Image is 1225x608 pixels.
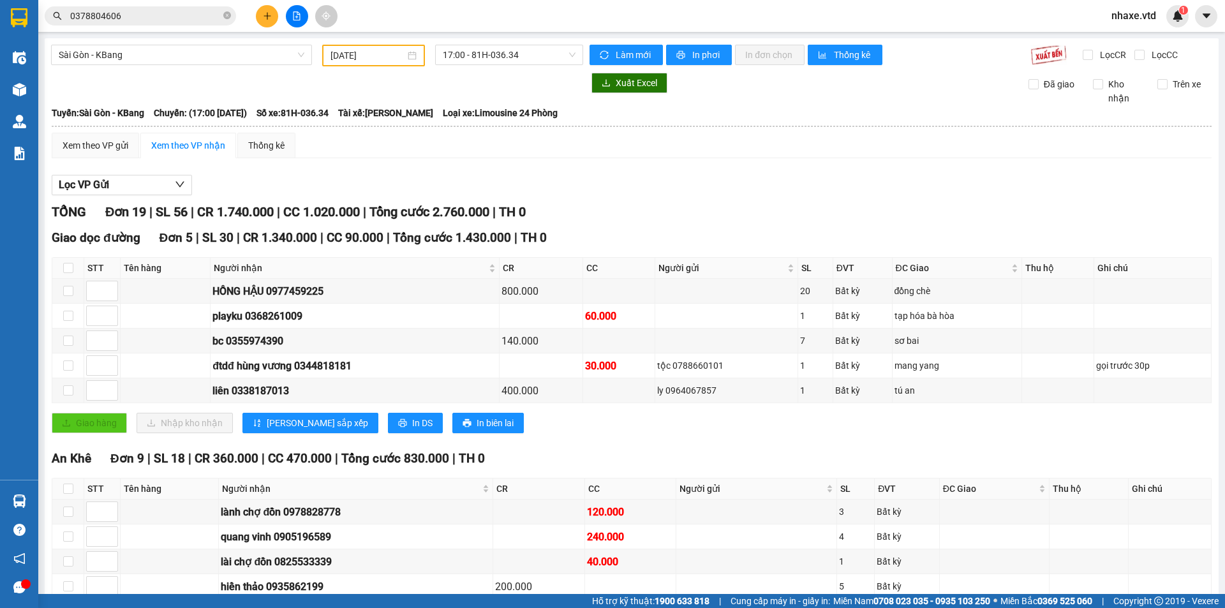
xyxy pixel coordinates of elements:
[495,579,582,595] div: 200.000
[121,258,211,279] th: Tên hàng
[149,204,152,219] span: |
[1181,6,1185,15] span: 1
[212,358,497,374] div: đtdđ hùng vương 0344818181
[692,48,722,62] span: In phơi
[877,579,937,593] div: Bất kỳ
[212,383,497,399] div: liên 0338187013
[221,554,491,570] div: lài chợ đồn 0825533339
[501,333,581,349] div: 140.000
[1102,594,1104,608] span: |
[156,204,188,219] span: SL 56
[13,552,26,565] span: notification
[587,504,674,520] div: 120.000
[237,230,240,245] span: |
[387,230,390,245] span: |
[452,451,456,466] span: |
[188,451,191,466] span: |
[873,596,990,606] strong: 0708 023 035 - 0935 103 250
[59,45,304,64] span: Sài Gòn - KBang
[800,359,830,373] div: 1
[493,204,496,219] span: |
[388,413,443,433] button: printerIn DS
[800,383,830,397] div: 1
[800,284,830,298] div: 20
[837,478,875,500] th: SL
[363,204,366,219] span: |
[443,106,558,120] span: Loại xe: Limousine 24 Phòng
[322,11,330,20] span: aim
[521,230,547,245] span: TH 0
[263,11,272,20] span: plus
[1179,6,1188,15] sup: 1
[835,334,890,348] div: Bất kỳ
[835,383,890,397] div: Bất kỳ
[655,596,709,606] strong: 1900 633 818
[196,230,199,245] span: |
[256,5,278,27] button: plus
[676,50,687,61] span: printer
[1147,48,1180,62] span: Lọc CC
[262,451,265,466] span: |
[191,204,194,219] span: |
[1201,10,1212,22] span: caret-down
[197,204,274,219] span: CR 1.740.000
[616,48,653,62] span: Làm mới
[59,177,109,193] span: Lọc VP Gửi
[175,179,185,189] span: down
[147,451,151,466] span: |
[616,76,657,90] span: Xuất Excel
[657,359,796,373] div: tộc 0788660101
[221,529,491,545] div: quang vinh 0905196589
[834,48,872,62] span: Thống kê
[833,258,893,279] th: ĐVT
[212,308,497,324] div: playku 0368261009
[833,594,990,608] span: Miền Nam
[443,45,575,64] span: 17:00 - 81H-036.34
[52,175,192,195] button: Lọc VP Gửi
[585,478,676,500] th: CC
[800,309,830,323] div: 1
[583,258,655,279] th: CC
[719,594,721,608] span: |
[52,108,144,118] b: Tuyến: Sài Gòn - KBang
[212,283,497,299] div: HỒNG HẬU 0977459225
[602,78,611,89] span: download
[808,45,882,65] button: bar-chartThống kê
[13,83,26,96] img: warehouse-icon
[800,334,830,348] div: 7
[283,204,360,219] span: CC 1.020.000
[53,11,62,20] span: search
[13,115,26,128] img: warehouse-icon
[212,333,497,349] div: bc 0355974390
[895,309,1020,323] div: tạp hóa bà hòa
[895,284,1020,298] div: đồng chè
[315,5,338,27] button: aim
[587,529,674,545] div: 240.000
[327,230,383,245] span: CC 90.000
[11,8,27,27] img: logo-vxr
[242,413,378,433] button: sort-ascending[PERSON_NAME] sắp xếp
[514,230,517,245] span: |
[501,283,581,299] div: 800.000
[943,482,1036,496] span: ĐC Giao
[223,10,231,22] span: close-circle
[84,478,121,500] th: STT
[286,5,308,27] button: file-add
[223,11,231,19] span: close-circle
[84,258,121,279] th: STT
[1096,359,1209,373] div: gọi trước 30p
[13,581,26,593] span: message
[839,554,873,568] div: 1
[393,230,511,245] span: Tổng cước 1.430.000
[585,308,653,324] div: 60.000
[875,478,940,500] th: ĐVT
[110,451,144,466] span: Đơn 9
[679,482,824,496] span: Người gửi
[895,383,1020,397] div: tú an
[369,204,489,219] span: Tổng cước 2.760.000
[52,451,91,466] span: An Khê
[214,261,486,275] span: Người nhận
[1030,45,1067,65] img: 9k=
[63,138,128,152] div: Xem theo VP gửi
[292,11,301,20] span: file-add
